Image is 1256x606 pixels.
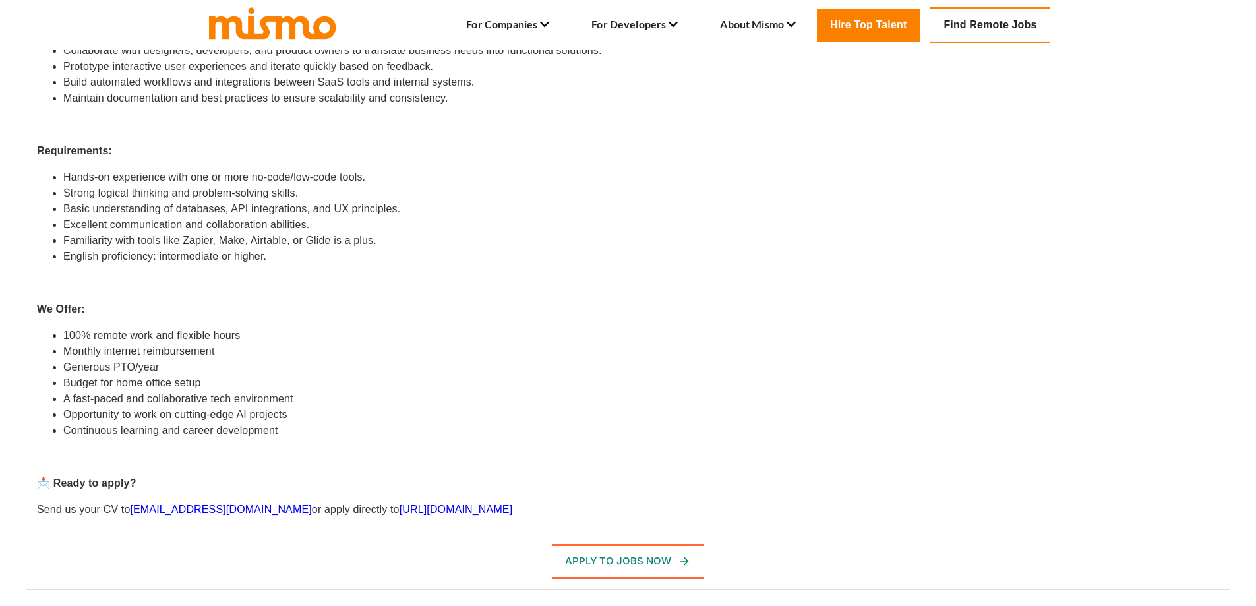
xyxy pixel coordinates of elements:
[37,303,85,315] strong: We Offer:
[37,477,136,489] strong: 📩 Ready to apply?
[63,233,1219,249] li: Familiarity with tools like Zapier, Make, Airtable, or Glide is a plus.
[63,359,1219,375] li: Generous PTO/year
[63,391,1219,407] li: A fast-paced and collaborative tech environment
[63,201,1219,217] li: Basic understanding of databases, API integrations, and UX principles.
[63,407,1219,423] li: Opportunity to work on cutting-edge AI projects
[591,14,678,36] li: For Developers
[817,9,920,42] a: Hire Top Talent
[400,504,513,515] a: [URL][DOMAIN_NAME]
[63,217,1219,233] li: Excellent communication and collaboration abilities.
[63,43,1219,59] li: Collaborate with designers, developers, and product owners to translate business needs into funct...
[37,502,1219,518] p: Send us your CV to or apply directly to
[63,375,1219,391] li: Budget for home office setup
[206,5,338,40] img: logo
[63,75,1219,90] li: Build automated workflows and integrations between SaaS tools and internal systems.
[63,169,1219,185] li: Hands-on experience with one or more no-code/low-code tools.
[63,423,1219,439] li: Continuous learning and career development
[63,59,1219,75] li: Prototype interactive user experiences and iterate quickly based on feedback.
[63,185,1219,201] li: Strong logical thinking and problem-solving skills.
[930,7,1050,43] a: Find Remote Jobs
[130,504,311,515] a: [EMAIL_ADDRESS][DOMAIN_NAME]
[552,544,704,578] button: Apply To Jobs Now
[63,328,1219,344] li: 100% remote work and flexible hours
[720,14,796,36] li: About Mismo
[63,344,1219,359] li: Monthly internet reimbursement
[37,145,112,156] strong: Requirements:
[466,14,549,36] li: For Companies
[63,249,1219,264] li: English proficiency: intermediate or higher.
[63,90,1219,106] li: Maintain documentation and best practices to ensure scalability and consistency.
